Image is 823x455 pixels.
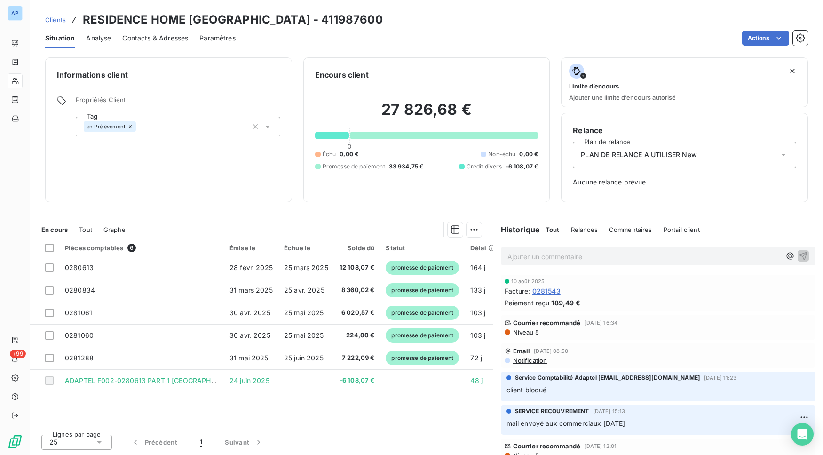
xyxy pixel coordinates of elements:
span: +99 [10,350,26,358]
span: Ajouter une limite d’encours autorisé [569,94,676,101]
span: 7 222,09 € [340,353,375,363]
span: Graphe [103,226,126,233]
span: 1 [200,438,202,447]
span: 31 mars 2025 [229,286,273,294]
span: 0280834 [65,286,95,294]
span: 0281543 [532,286,561,296]
div: Émise le [229,244,273,252]
span: 72 j [470,354,482,362]
span: -6 108,07 € [506,162,538,171]
span: Clients [45,16,66,24]
div: AP [8,6,23,21]
div: Open Intercom Messenger [791,423,814,446]
span: 0281061 [65,309,92,317]
span: 25 juin 2025 [284,354,324,362]
span: En cours [41,226,68,233]
span: 33 934,75 € [389,162,424,171]
button: Suivant [214,432,275,452]
span: 103 j [470,331,485,339]
span: promesse de paiement [386,261,459,275]
span: 30 avr. 2025 [229,331,270,339]
span: Aucune relance prévue [573,177,796,187]
span: promesse de paiement [386,283,459,297]
span: 28 févr. 2025 [229,263,273,271]
span: 25 mars 2025 [284,263,328,271]
span: promesse de paiement [386,328,459,343]
span: Commentaires [609,226,652,233]
span: 25 [49,438,57,447]
h2: 27 826,68 € [315,100,538,128]
button: Précédent [119,432,189,452]
span: Email [513,347,530,355]
h6: Relance [573,125,796,136]
span: Tout [546,226,560,233]
span: 6 020,57 € [340,308,375,318]
span: 24 juin 2025 [229,376,269,384]
button: Limite d’encoursAjouter une limite d’encours autorisé [561,57,808,107]
span: Analyse [86,33,111,43]
span: Paramètres [199,33,236,43]
span: Promesse de paiement [323,162,385,171]
span: Situation [45,33,75,43]
span: Facture : [505,286,530,296]
span: 30 avr. 2025 [229,309,270,317]
span: Paiement reçu [505,298,550,308]
img: Logo LeanPay [8,434,23,449]
span: SERVICE RECOUVREMENT [515,407,589,415]
span: Relances [571,226,598,233]
div: Statut [386,244,459,252]
span: 48 j [470,376,483,384]
span: [DATE] 11:23 [704,375,736,381]
span: Non-échu [488,150,515,159]
span: [DATE] 15:13 [593,408,625,414]
span: mail envoyé aux commerciaux [DATE] [506,419,625,427]
span: 25 avr. 2025 [284,286,324,294]
span: [DATE] 12:01 [584,443,617,449]
span: Échu [323,150,336,159]
div: Pièces comptables [65,244,218,252]
h6: Informations client [57,69,280,80]
span: 0,00 € [519,150,538,159]
span: ADAPTEL F002-0280613 PART 1 [GEOGRAPHIC_DATA] ADAPTEL F002-0280613 ADAPTEL F002-0280613 [65,376,406,384]
span: Courrier recommandé [513,319,581,327]
span: Niveau 5 [512,328,539,336]
span: en Prélèvement [87,124,126,129]
h6: Historique [493,224,540,235]
span: 25 mai 2025 [284,309,324,317]
span: 0280613 [65,263,94,271]
span: Crédit divers [467,162,502,171]
span: Service Comptabilité Adaptel [EMAIL_ADDRESS][DOMAIN_NAME] [515,374,701,382]
span: 8 360,02 € [340,286,375,295]
span: Propriétés Client [76,96,280,109]
span: 0,00 € [340,150,358,159]
span: -6 108,07 € [340,376,375,385]
span: Limite d’encours [569,82,619,90]
span: 103 j [470,309,485,317]
span: 0 [348,143,351,150]
span: [DATE] 16:34 [584,320,617,326]
button: Actions [742,31,789,46]
span: 0281060 [65,331,94,339]
span: 10 août 2025 [511,279,545,284]
span: 6 [127,244,136,252]
span: Portail client [664,226,700,233]
span: Contacts & Adresses [122,33,188,43]
div: Échue le [284,244,328,252]
span: Courrier recommandé [513,442,581,450]
div: Solde dû [340,244,375,252]
span: 0281288 [65,354,94,362]
span: PLAN DE RELANCE A UTILISER New [581,150,697,160]
span: promesse de paiement [386,351,459,365]
span: 133 j [470,286,485,294]
span: Notification [512,357,547,364]
input: Ajouter une valeur [136,122,143,131]
span: 224,00 € [340,331,375,340]
a: Clients [45,15,66,24]
span: 12 108,07 € [340,263,375,272]
span: promesse de paiement [386,306,459,320]
span: 25 mai 2025 [284,331,324,339]
span: Tout [79,226,92,233]
div: Délai [470,244,496,252]
h3: RESIDENCE HOME [GEOGRAPHIC_DATA] - 411987600 [83,11,383,28]
button: 1 [189,432,214,452]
